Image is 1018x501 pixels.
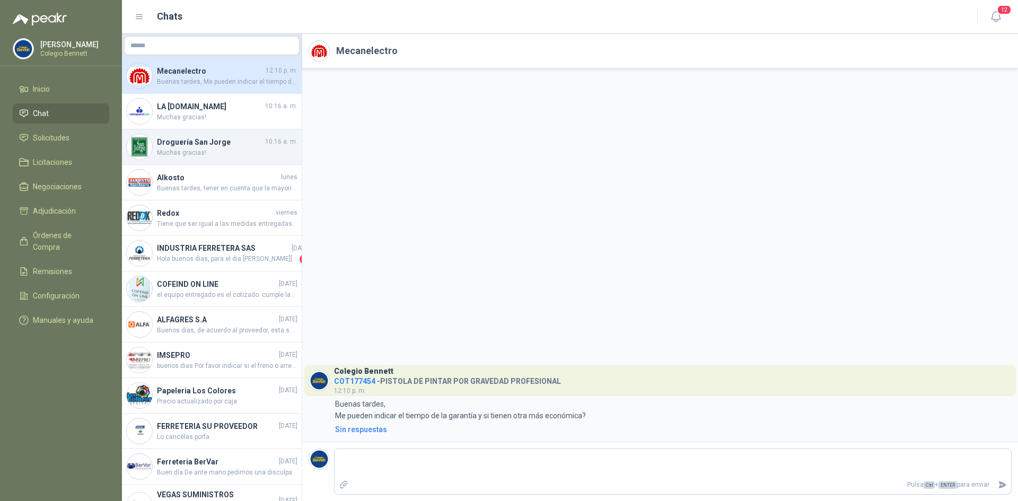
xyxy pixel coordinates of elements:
p: Pulsa + para enviar [353,476,994,494]
h1: Chats [157,9,182,24]
label: Adjuntar archivos [335,476,353,494]
a: Sin respuestas [333,424,1012,435]
span: viernes [276,208,297,218]
img: Company Logo [127,418,152,444]
img: Company Logo [309,41,329,61]
img: Company Logo [309,371,329,391]
a: Company LogoFerreteria BerVar[DATE]Buen día De ante mano pedimos una disculpa por lo sucedido, no... [122,449,302,485]
span: 10:16 a. m. [265,137,297,147]
a: Company LogoAlkostolunesBuenas tardes, tener en cuenta que la mayoría [PERSON_NAME] NO FROST son ... [122,165,302,200]
button: Enviar [994,476,1011,494]
h4: COFEIND ON LINE [157,278,277,290]
span: Ctrl [924,481,935,489]
img: Company Logo [127,383,152,408]
span: Muchas gracias! [157,148,297,158]
span: Tiene que ser igual a las medidas entregadas. [157,219,297,229]
span: Hola buenos dias, para el dia [PERSON_NAME][DATE] en la tarde se estaria entregando el pedido! [157,254,297,265]
span: [DATE] [279,456,297,467]
span: Configuración [33,290,80,302]
img: Company Logo [127,241,152,266]
span: [DATE] [279,385,297,395]
a: Company LogoINDUSTRIA FERRETERA SAS[DATE]Hola buenos dias, para el dia [PERSON_NAME][DATE] en la ... [122,236,302,271]
a: Company LogoFERRETERIA SU PROVEEDOR[DATE]Lo cancelas porfa [122,414,302,449]
a: Company LogoALFAGRES S.A[DATE]Buenos dias, de acuerdo al proveedor, esta semana estarán recogiend... [122,307,302,342]
a: Chat [13,103,109,124]
span: Buenas tardes, Me pueden indicar el tiempo de la garantía y si tienen otra más económica? [157,77,297,87]
span: Buen día De ante mano pedimos una disculpa por lo sucedido, novedad de la cotizacion el valor es ... [157,468,297,478]
h4: Mecanelectro [157,65,264,77]
h4: IMSEPRO [157,349,277,361]
h4: Ferreteria BerVar [157,456,277,468]
img: Company Logo [309,449,329,469]
a: Licitaciones [13,152,109,172]
img: Company Logo [127,170,152,195]
img: Company Logo [127,276,152,302]
button: 12 [986,7,1005,27]
img: Company Logo [127,205,152,231]
span: Adjudicación [33,205,76,217]
a: Company LogoPapeleria Los Colores[DATE]Precio actualizado por caja [122,378,302,414]
h4: INDUSTRIA FERRETERA SAS [157,242,289,254]
h4: Droguería San Jorge [157,136,263,148]
span: Buenas tardes, tener en cuenta que la mayoría [PERSON_NAME] NO FROST son Eficiencia Energetica B [157,183,297,194]
p: [PERSON_NAME] [40,41,107,48]
span: lunes [281,172,297,182]
a: Company LogoLA [DOMAIN_NAME]10:16 a. m.Muchas gracias! [122,94,302,129]
span: Inicio [33,83,50,95]
span: 1 [300,254,310,265]
img: Company Logo [127,347,152,373]
span: Manuales y ayuda [33,314,93,326]
span: Muchas gracias! [157,112,297,122]
h4: Alkosto [157,172,279,183]
span: Licitaciones [33,156,72,168]
div: Sin respuestas [335,424,387,435]
span: el equipo entregado es el cotizado. cumple las caracteriscas enviadas y solicitadas aplica igualm... [157,290,297,300]
img: Company Logo [127,454,152,479]
span: COT177454 [334,377,375,385]
h3: Colegio Bennett [334,368,393,374]
img: Company Logo [13,39,33,59]
a: Manuales y ayuda [13,310,109,330]
a: Company LogoRedoxviernesTiene que ser igual a las medidas entregadas. [122,200,302,236]
img: Company Logo [127,63,152,89]
a: Company LogoIMSEPRO[DATE]buenos dias Por favor indicar si el freno o arrestador en mencion es par... [122,342,302,378]
span: 12 [997,5,1012,15]
a: Solicitudes [13,128,109,148]
span: [DATE] [279,421,297,431]
span: Precio actualizado por caja [157,397,297,407]
span: 12:10 p. m. [266,66,297,76]
span: [DATE] [279,314,297,324]
p: Colegio Bennett [40,50,107,57]
h4: LA [DOMAIN_NAME] [157,101,263,112]
a: Company LogoMecanelectro12:10 p. m.Buenas tardes, Me pueden indicar el tiempo de la garantía y si... [122,58,302,94]
span: 12:10 p. m. [334,387,366,394]
img: Company Logo [127,99,152,124]
h4: FERRETERIA SU PROVEEDOR [157,420,277,432]
a: Negociaciones [13,177,109,197]
img: Logo peakr [13,13,67,25]
span: buenos dias Por favor indicar si el freno o arrestador en mencion es para la linea de vida vertic... [157,361,297,371]
span: Órdenes de Compra [33,230,99,253]
h4: ALFAGRES S.A [157,314,277,326]
span: Buenos dias, de acuerdo al proveedor, esta semana estarán recogiendo la silla. [157,326,297,336]
a: Adjudicación [13,201,109,221]
span: [DATE] [279,350,297,360]
span: ENTER [938,481,957,489]
img: Company Logo [127,134,152,160]
h4: - PISTOLA DE PINTAR POR GRAVEDAD PROFESIONAL [334,374,561,384]
p: Buenas tardes, Me pueden indicar el tiempo de la garantía y si tienen otra más económica? [335,398,586,421]
a: Inicio [13,79,109,99]
h2: Mecanelectro [336,43,398,58]
a: Configuración [13,286,109,306]
a: Company LogoCOFEIND ON LINE[DATE]el equipo entregado es el cotizado. cumple las caracteriscas env... [122,271,302,307]
a: Órdenes de Compra [13,225,109,257]
span: [DATE] [292,243,310,253]
a: Company LogoDroguería San Jorge10:16 a. m.Muchas gracias! [122,129,302,165]
span: Chat [33,108,49,119]
a: Remisiones [13,261,109,282]
span: [DATE] [279,279,297,289]
span: Solicitudes [33,132,69,144]
h4: Redox [157,207,274,219]
span: 10:16 a. m. [265,101,297,111]
span: Negociaciones [33,181,82,192]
